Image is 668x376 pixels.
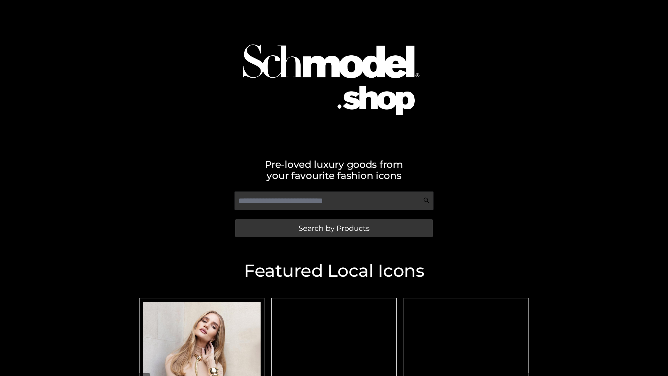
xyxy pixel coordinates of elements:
a: Search by Products [235,219,433,237]
img: Search Icon [423,197,430,204]
h2: Pre-loved luxury goods from your favourite fashion icons [136,159,532,181]
h2: Featured Local Icons​ [136,262,532,280]
span: Search by Products [299,225,369,232]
